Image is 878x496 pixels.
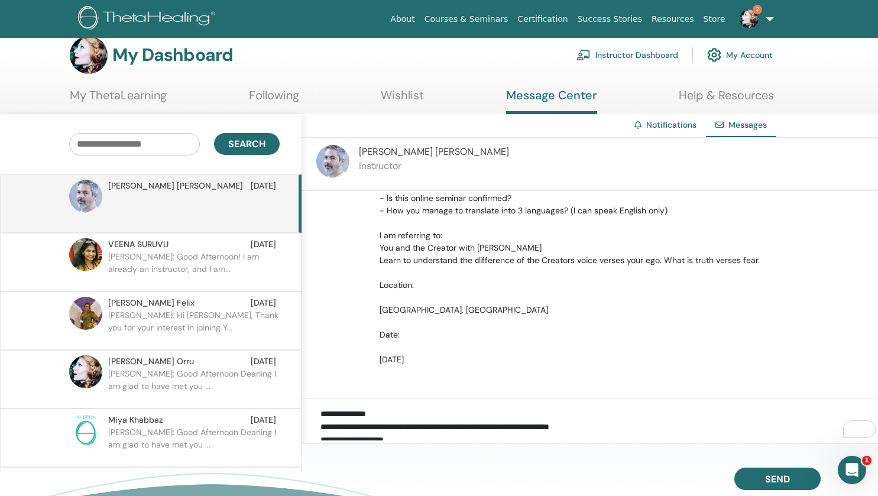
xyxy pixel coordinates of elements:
span: 1 [862,456,871,465]
a: Courses & Seminars [420,8,513,30]
iframe: Intercom live chat [838,456,866,484]
span: [DATE] [251,238,276,251]
span: VEENA SURUVU [108,238,169,251]
span: [DATE] [251,414,276,426]
img: default.jpg [69,297,102,330]
p: [PERSON_NAME]: Hi [PERSON_NAME], Thank you for your interest in joining Y... [108,309,280,345]
a: Wishlist [381,88,424,111]
a: About [385,8,419,30]
p: [PERSON_NAME]: Good Afternoon Dearling I am glad to have met you ... [108,368,280,403]
a: My Account [707,42,773,68]
span: Messages [728,119,767,130]
a: Certification [513,8,572,30]
img: logo.png [78,6,219,33]
span: [DATE] [251,355,276,368]
img: cog.svg [707,45,721,65]
p: [PERSON_NAME]: Good Afternoon Dearling I am glad to have met you ... [108,426,280,462]
span: [DATE] [251,180,276,192]
span: Miya Khabbaz [108,414,163,426]
img: default.jpg [69,180,102,213]
span: Send [765,473,790,485]
span: [PERSON_NAME] Felix [108,297,195,309]
span: [PERSON_NAME] Orru [108,355,194,368]
img: chalkboard-teacher.svg [576,50,591,60]
button: Search [214,133,280,155]
textarea: To enrich screen reader interactions, please activate Accessibility in Grammarly extension settings [320,407,878,440]
p: Good Afternoon! I am already an instructor, and I am taking new seminars to renew my licence. I w... [380,155,864,366]
a: Success Stories [573,8,647,30]
span: [DATE] [251,297,276,309]
a: Instructor Dashboard [576,42,678,68]
h3: My Dashboard [112,44,233,66]
img: no-photo.png [69,414,102,447]
a: Message Center [506,88,597,114]
p: [PERSON_NAME]: Good Afternoon! I am already an instructor, and I am... [108,251,280,286]
a: Store [699,8,730,30]
p: Instructor [359,159,509,173]
a: My ThetaLearning [70,88,167,111]
img: default.jpg [70,36,108,74]
a: Notifications [646,119,696,130]
img: default.jpg [316,145,349,178]
a: Resources [647,8,699,30]
img: default.jpg [740,9,759,28]
span: [PERSON_NAME] [PERSON_NAME] [108,180,243,192]
a: Following [249,88,299,111]
span: 2 [753,5,762,14]
img: default.jpg [69,355,102,388]
span: [PERSON_NAME] [PERSON_NAME] [359,145,509,158]
span: Search [228,138,265,150]
button: Send [734,468,821,490]
img: default.jpg [69,238,102,271]
a: Help & Resources [679,88,774,111]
